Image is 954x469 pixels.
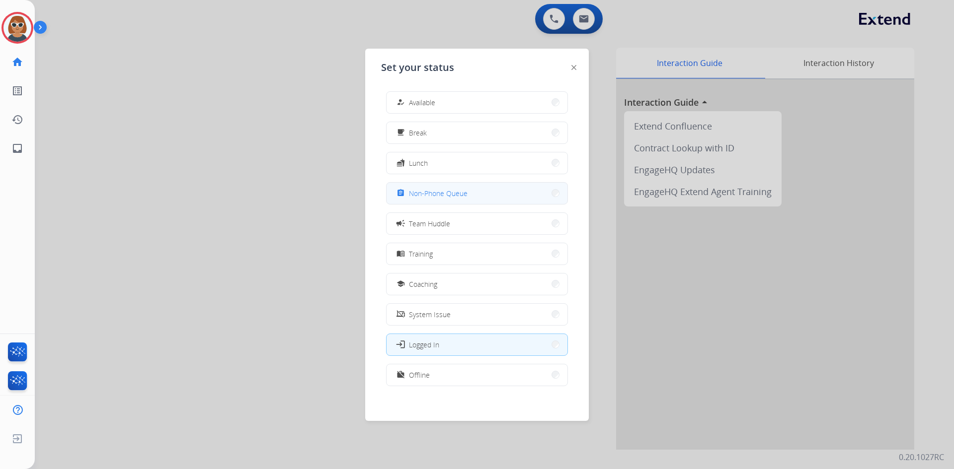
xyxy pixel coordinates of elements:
[396,339,405,349] mat-icon: login
[409,279,437,289] span: Coaching
[387,273,567,295] button: Coaching
[397,280,405,288] mat-icon: school
[409,158,428,168] span: Lunch
[899,451,944,463] p: 0.20.1027RC
[397,250,405,258] mat-icon: menu_book
[397,189,405,198] mat-icon: assignment
[11,142,23,154] mat-icon: inbox
[409,97,435,108] span: Available
[409,249,433,259] span: Training
[409,309,451,320] span: System Issue
[387,122,567,143] button: Break
[11,114,23,126] mat-icon: history
[387,304,567,325] button: System Issue
[396,218,405,228] mat-icon: campaign
[3,14,31,42] img: avatar
[381,61,454,74] span: Set your status
[397,98,405,107] mat-icon: how_to_reg
[387,334,567,355] button: Logged In
[397,310,405,319] mat-icon: phonelink_off
[387,243,567,265] button: Training
[11,56,23,68] mat-icon: home
[387,152,567,174] button: Lunch
[11,85,23,97] mat-icon: list_alt
[387,92,567,113] button: Available
[387,213,567,234] button: Team Huddle
[409,218,450,229] span: Team Huddle
[409,339,439,350] span: Logged In
[409,128,427,138] span: Break
[409,188,468,199] span: Non-Phone Queue
[397,129,405,137] mat-icon: free_breakfast
[397,371,405,379] mat-icon: work_off
[397,159,405,167] mat-icon: fastfood
[409,370,430,380] span: Offline
[387,183,567,204] button: Non-Phone Queue
[387,364,567,386] button: Offline
[571,65,576,70] img: close-button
